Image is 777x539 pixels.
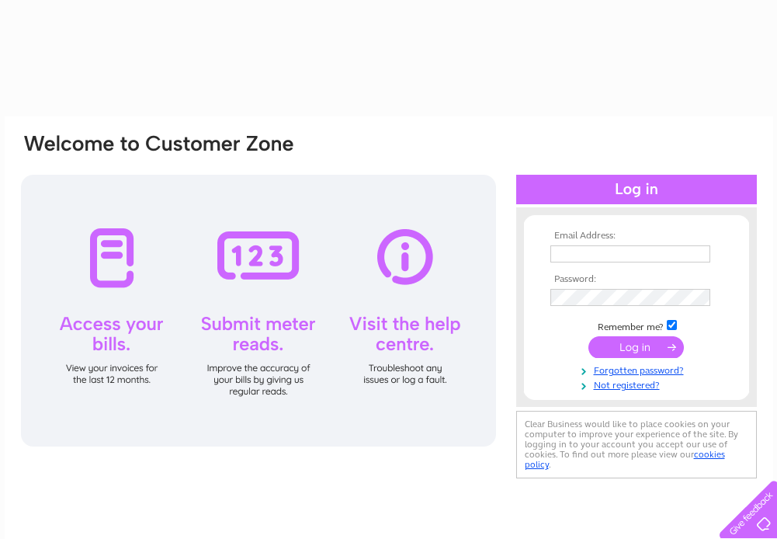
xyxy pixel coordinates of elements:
[550,377,727,391] a: Not registered?
[525,449,725,470] a: cookies policy
[546,318,727,333] td: Remember me?
[550,362,727,377] a: Forgotten password?
[588,336,684,358] input: Submit
[516,411,757,478] div: Clear Business would like to place cookies on your computer to improve your experience of the sit...
[546,274,727,285] th: Password:
[546,231,727,242] th: Email Address:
